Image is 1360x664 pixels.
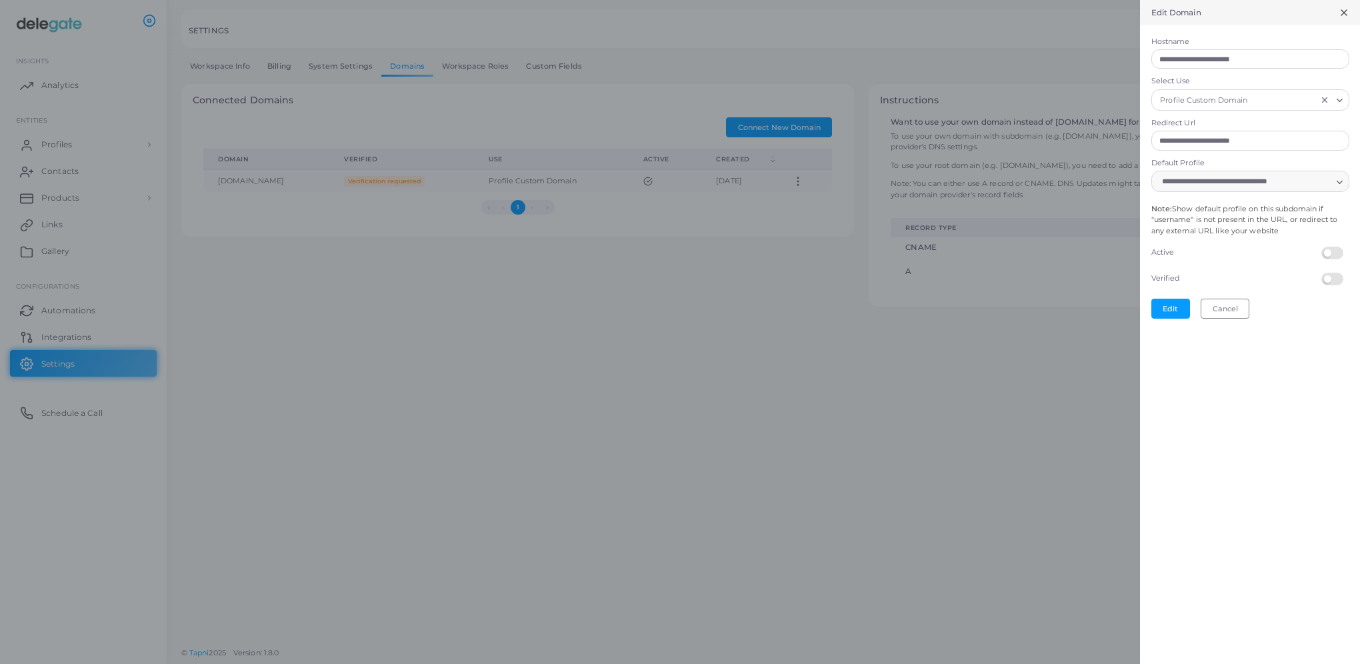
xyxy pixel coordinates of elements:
button: Clear Selected [1320,95,1329,105]
h5: Edit Domain [1151,8,1201,17]
button: Cancel [1201,299,1249,319]
label: Redirect Url [1151,118,1349,129]
p: Show default profile on this subdomain if "username" is not present in the URL, or redirect to an... [1151,203,1349,237]
span: Profile Custom Domain [1159,93,1250,107]
div: Search for option [1151,89,1349,111]
span: Note: [1151,204,1173,213]
input: Search for option [1157,174,1331,189]
button: Edit [1151,299,1190,319]
label: Active [1148,243,1319,262]
label: Select Use [1151,76,1349,87]
label: Verified [1148,269,1319,288]
div: Search for option [1151,171,1349,192]
label: Default Profile [1151,158,1349,169]
input: Search for option [1251,93,1316,107]
label: Hostname [1151,37,1349,47]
